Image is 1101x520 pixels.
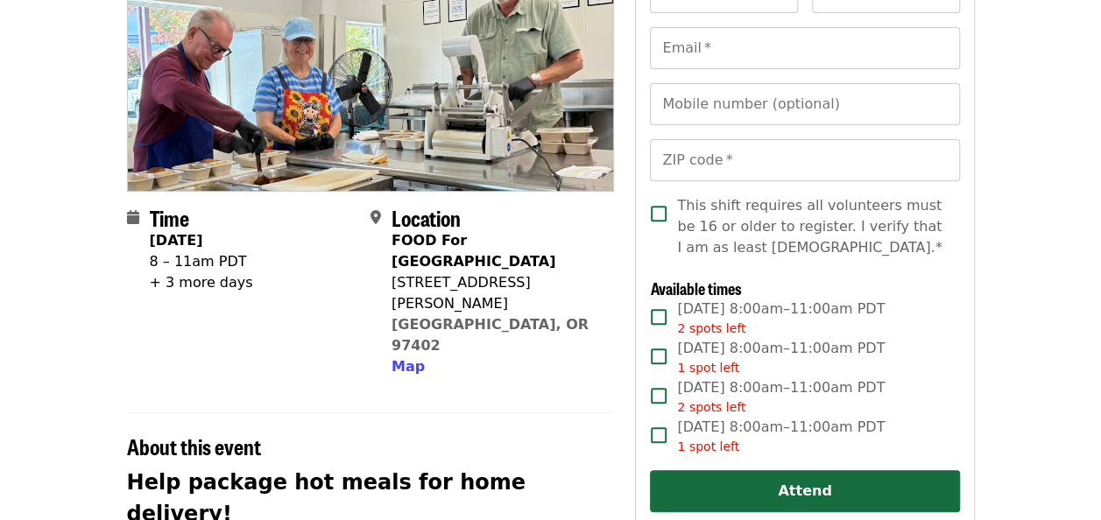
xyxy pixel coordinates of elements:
[650,27,959,69] input: Email
[650,277,741,299] span: Available times
[150,202,189,233] span: Time
[677,439,739,453] span: 1 spot left
[392,316,589,354] a: [GEOGRAPHIC_DATA], OR 97402
[677,400,745,414] span: 2 spots left
[150,232,203,249] strong: [DATE]
[392,358,425,375] span: Map
[127,431,261,461] span: About this event
[150,272,253,293] div: + 3 more days
[650,139,959,181] input: ZIP code
[677,417,885,456] span: [DATE] 8:00am–11:00am PDT
[392,232,555,270] strong: FOOD For [GEOGRAPHIC_DATA]
[677,377,885,417] span: [DATE] 8:00am–11:00am PDT
[371,209,381,226] i: map-marker-alt icon
[392,356,425,377] button: Map
[677,195,945,258] span: This shift requires all volunteers must be 16 or older to register. I verify that I am as least [...
[150,251,253,272] div: 8 – 11am PDT
[392,272,600,314] div: [STREET_ADDRESS][PERSON_NAME]
[127,209,139,226] i: calendar icon
[650,470,959,512] button: Attend
[677,299,885,338] span: [DATE] 8:00am–11:00am PDT
[677,321,745,335] span: 2 spots left
[392,202,461,233] span: Location
[677,361,739,375] span: 1 spot left
[677,338,885,377] span: [DATE] 8:00am–11:00am PDT
[650,83,959,125] input: Mobile number (optional)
